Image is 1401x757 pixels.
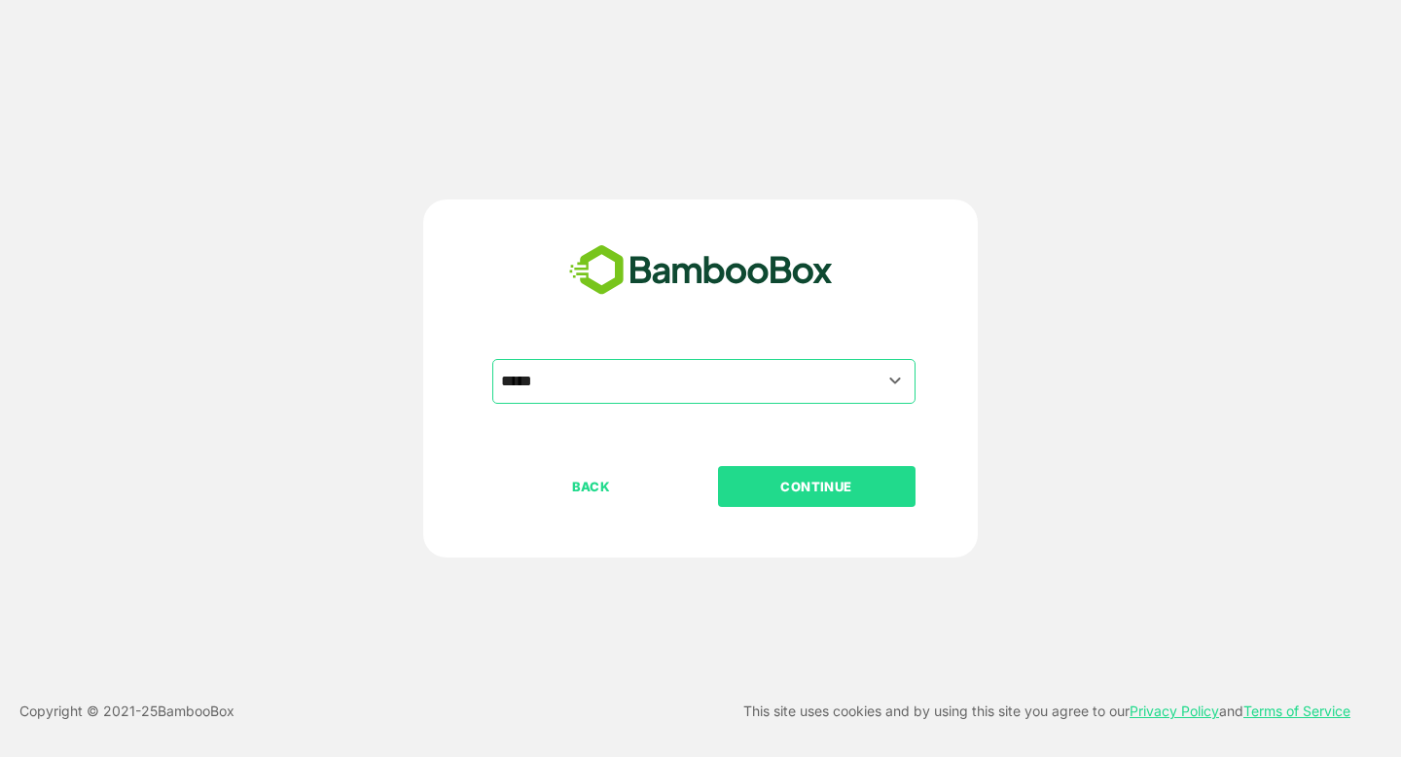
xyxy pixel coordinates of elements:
[743,700,1350,723] p: This site uses cookies and by using this site you agree to our and
[492,466,690,507] button: BACK
[718,466,916,507] button: CONTINUE
[558,238,844,303] img: bamboobox
[494,476,689,497] p: BACK
[1130,703,1219,719] a: Privacy Policy
[882,368,909,394] button: Open
[1243,703,1350,719] a: Terms of Service
[719,476,914,497] p: CONTINUE
[19,700,234,723] p: Copyright © 2021- 25 BambooBox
